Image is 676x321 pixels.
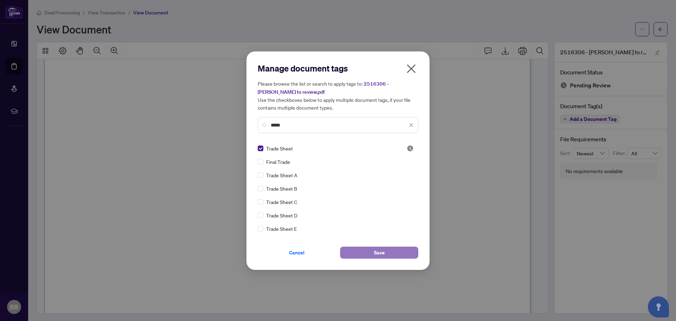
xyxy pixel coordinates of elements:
h5: Please browse the list or search to apply tags to: Use the checkboxes below to apply multiple doc... [258,80,418,111]
button: Open asap [648,296,669,317]
span: Trade Sheet E [266,225,297,233]
span: close [409,123,414,128]
span: Trade Sheet C [266,198,297,206]
img: status [407,145,414,152]
span: Pending Review [407,145,414,152]
span: Trade Sheet D [266,211,298,219]
span: Trade Sheet B [266,185,297,192]
button: Save [340,247,418,259]
span: close [406,63,417,74]
h2: Manage document tags [258,63,418,74]
span: Cancel [289,247,305,258]
span: Final Trade [266,158,290,166]
button: Cancel [258,247,336,259]
span: Trade Sheet A [266,171,298,179]
span: Save [374,247,385,258]
span: Trade Sheet [266,144,293,152]
span: 2516306 - [PERSON_NAME] to review.pdf [258,81,389,95]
